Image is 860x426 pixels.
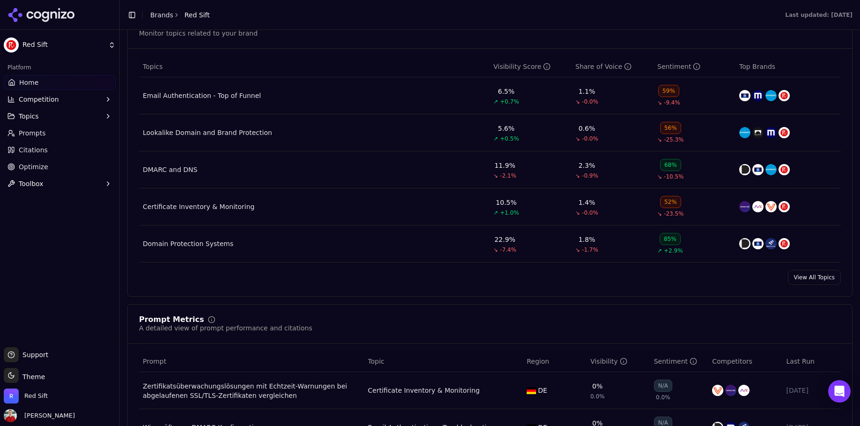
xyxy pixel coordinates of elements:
span: +0.7% [500,98,519,105]
span: Competition [19,95,59,104]
button: Open organization switcher [4,389,48,404]
span: Competitors [712,357,752,366]
span: ↗ [493,98,498,105]
img: bolster [752,127,764,138]
span: Red Sift [24,392,48,400]
div: [DATE] [786,386,838,395]
span: +0.5% [500,135,519,142]
span: -10.5% [664,173,684,180]
span: -23.5% [664,210,684,217]
span: -25.3% [664,136,684,143]
div: 22.9% [494,235,515,244]
a: View All Topics [788,270,841,285]
span: ↘ [575,209,580,217]
a: Email Authentication - Top of Funnel [143,91,261,100]
img: venafi [712,385,723,396]
span: +1.0% [500,209,519,217]
img: keyfactor [739,201,750,212]
a: Optimize [4,159,116,174]
div: 85% [660,233,681,245]
span: Red Sift [184,10,210,20]
div: 1.4% [579,198,595,207]
div: Share of Voice [575,62,632,71]
img: Red Sift [4,389,19,404]
span: -0.0% [582,135,598,142]
img: mimecast [752,90,764,101]
img: venafi [765,201,777,212]
img: appviewx [752,201,764,212]
a: Certificate Inventory & Monitoring [143,202,255,211]
div: Open Intercom Messenger [828,380,851,403]
div: 6.5% [498,87,515,96]
div: 1.8% [579,235,595,244]
img: red sift [779,164,790,175]
th: shareOfVoice [572,56,654,77]
span: Top Brands [739,62,775,71]
th: Region [523,351,587,372]
img: powerdmarc [739,238,750,249]
span: Topics [19,112,39,121]
img: valimail [752,164,764,175]
img: proofpoint [739,127,750,138]
span: ↘ [657,99,662,106]
div: 68% [660,159,681,171]
nav: breadcrumb [150,10,210,20]
div: Certificate Inventory & Monitoring [368,386,480,395]
span: Prompt [143,357,166,366]
span: Red Sift [22,41,104,49]
div: Sentiment [657,62,700,71]
span: -1.7% [582,246,598,254]
span: -0.0% [582,98,598,105]
span: Last Run [786,357,815,366]
span: 0.0% [656,394,670,401]
span: -9.4% [664,99,680,106]
span: ↘ [575,98,580,105]
div: 0.6% [579,124,595,133]
a: Lookalike Domain and Brand Protection [143,128,272,137]
span: Toolbox [19,179,44,188]
div: A detailed view of prompt performance and citations [139,323,312,333]
a: Citations [4,142,116,157]
span: -0.9% [582,172,598,179]
div: 5.6% [498,124,515,133]
button: Competition [4,92,116,107]
span: ↘ [575,172,580,179]
span: [PERSON_NAME] [21,411,75,420]
span: DE [538,386,547,395]
div: 59% [658,85,679,97]
th: brandMentionRate [587,351,650,372]
span: -7.4% [500,246,516,254]
img: Red Sift [4,37,19,52]
th: Topics [139,56,490,77]
span: -0.0% [582,209,598,217]
span: ↘ [657,136,662,143]
div: 11.9% [494,161,515,170]
span: Citations [19,145,48,155]
a: DMARC and DNS [143,165,198,174]
th: Top Brands [735,56,841,77]
span: Theme [19,373,45,381]
div: Sentiment [654,357,697,366]
span: +2.9% [664,247,683,254]
img: easydmarc [765,238,777,249]
th: Last Run [783,351,841,372]
span: ↘ [657,173,662,180]
img: appviewx [738,385,750,396]
div: 10.5% [496,198,516,207]
span: ↗ [657,247,662,254]
div: Domain Protection Systems [143,239,234,248]
img: DE flag [527,387,536,394]
img: proofpoint [765,164,777,175]
div: Zertifikatsüberwachungslösungen mit Echtzeit-Warnungen bei abgelaufenen SSL/TLS-Zertifikaten verg... [143,381,360,400]
img: powerdmarc [739,164,750,175]
th: sentiment [654,56,735,77]
th: Prompt [139,351,364,372]
img: red sift [779,201,790,212]
img: red sift [779,127,790,138]
span: -2.1% [500,172,516,179]
div: 56% [660,122,681,134]
img: keyfactor [725,385,736,396]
